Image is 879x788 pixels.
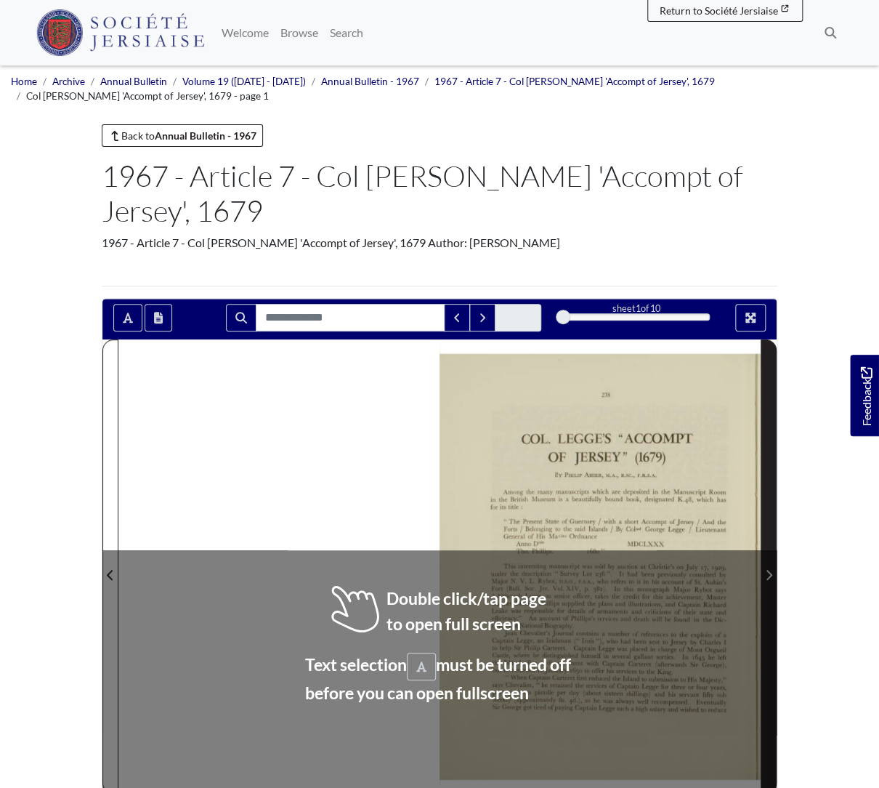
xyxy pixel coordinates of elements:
[735,304,766,331] button: Full screen mode
[660,4,778,17] span: Return to Société Jersiaise
[321,76,419,87] a: Annual Bulletin - 1967
[182,76,306,87] a: Volume 19 ([DATE] - [DATE])
[444,304,470,331] button: Previous Match
[850,355,879,436] a: Would you like to provide feedback?
[102,124,263,147] a: Back toAnnual Bulletin - 1967
[857,366,875,425] span: Feedback
[256,304,445,331] input: Search for
[100,76,167,87] a: Annual Bulletin
[113,304,142,331] button: Toggle text selection (Alt+T)
[155,129,256,142] strong: Annual Bulletin - 1967
[52,76,85,87] a: Archive
[563,302,710,315] div: sheet of 10
[36,9,204,56] img: Société Jersiaise
[469,304,495,331] button: Next Match
[324,18,369,47] a: Search
[636,302,641,314] span: 1
[226,304,256,331] button: Search
[36,6,204,60] a: Société Jersiaise logo
[216,18,275,47] a: Welcome
[102,158,777,228] h1: 1967 - Article 7 - Col [PERSON_NAME] 'Accompt of Jersey', 1679
[275,18,324,47] a: Browse
[102,234,777,252] div: 1967 - Article 7 - Col [PERSON_NAME] 'Accompt of Jersey', 1679 Author: [PERSON_NAME]
[26,90,269,102] span: Col [PERSON_NAME] 'Accompt of Jersey', 1679 - page 1
[434,76,715,87] a: 1967 - Article 7 - Col [PERSON_NAME] 'Accompt of Jersey', 1679
[145,304,172,331] button: Open transcription window
[11,76,37,87] a: Home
